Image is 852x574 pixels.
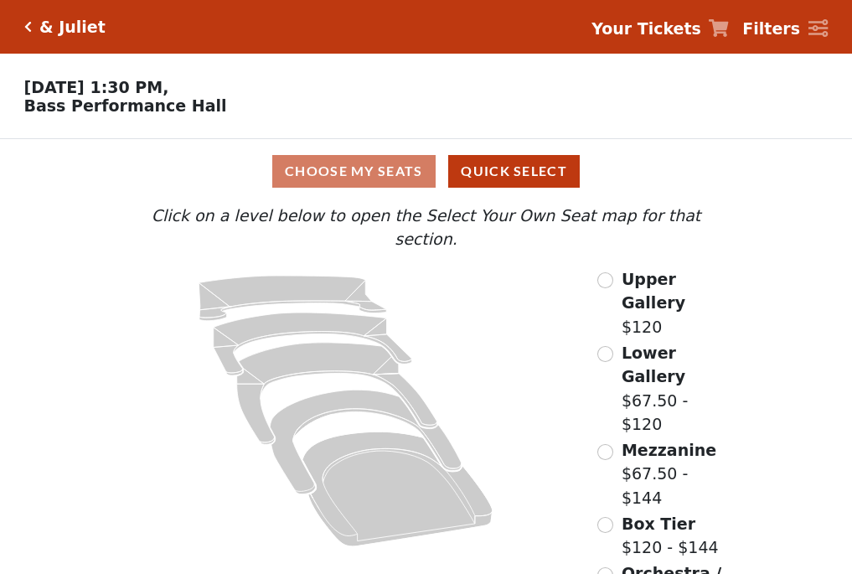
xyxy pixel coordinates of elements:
span: Mezzanine [622,441,716,459]
a: Your Tickets [591,17,729,41]
h5: & Juliet [39,18,106,37]
path: Upper Gallery - Seats Available: 295 [199,276,387,321]
path: Orchestra / Parterre Circle - Seats Available: 24 [303,432,493,546]
label: $67.50 - $120 [622,341,734,437]
span: Upper Gallery [622,270,685,313]
path: Lower Gallery - Seats Available: 59 [214,313,412,375]
a: Click here to go back to filters [24,21,32,33]
a: Filters [742,17,828,41]
label: $120 - $144 [622,512,719,560]
button: Quick Select [448,155,580,188]
span: Lower Gallery [622,344,685,386]
p: Click on a level below to open the Select Your Own Seat map for that section. [118,204,733,251]
label: $67.50 - $144 [622,438,734,510]
label: $120 [622,267,734,339]
span: Box Tier [622,515,695,533]
strong: Your Tickets [591,19,701,38]
strong: Filters [742,19,800,38]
